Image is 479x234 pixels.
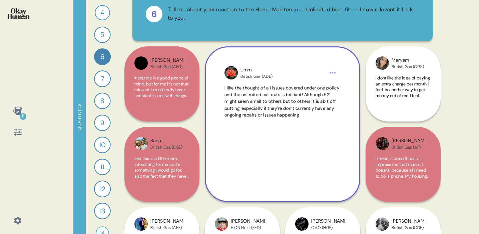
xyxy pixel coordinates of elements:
[376,137,389,150] img: profilepic_24128656310089505.jpg
[146,6,162,22] div: 6
[295,217,309,231] img: profilepic_24610263898610095.jpg
[94,181,111,197] div: 12
[150,225,184,230] div: British Gas (AEF)
[241,74,273,79] div: British Gas (ADE)
[168,6,420,22] div: Tell me about your reaction to the Home Maintenance Unlimited benefit and how relevant it feels t...
[94,203,111,219] div: 13
[150,57,184,64] div: [PERSON_NAME]
[94,92,110,109] div: 8
[150,218,184,225] div: [PERSON_NAME]
[224,66,238,79] img: profilepic_24348691424788812.jpg
[150,64,184,69] div: British Gas (AFG)
[376,75,430,128] span: I dont like the idea of paying an extra charge per month, i feel its another way to get money out...
[392,137,425,145] div: [PERSON_NAME]
[150,137,182,145] div: Sana
[94,137,110,153] div: 10
[134,56,148,70] img: profilepic_9616415298461273.jpg
[392,57,424,64] div: Maryam
[94,48,111,65] div: 6
[134,156,189,202] span: see this is a little more interesting for me as it’s something i would go for. also the fact that...
[376,217,389,231] img: profilepic_30898730046440589.jpg
[376,156,430,196] span: I mean, it doesn't really impress me that much. It doesn't, because all I need to do is phone. My...
[392,64,424,69] div: British Gas (CGE)
[311,225,345,230] div: OVO (HGF)
[392,218,425,225] div: [PERSON_NAME]
[134,217,148,231] img: profilepic_24514310818200650.jpg
[224,85,340,118] span: I like the thought of all issues covered under one policy and the unlimited call outs is brillian...
[20,113,26,120] div: 11
[94,70,111,87] div: 7
[241,66,273,74] div: Umm
[94,26,110,43] div: 5
[134,75,188,139] span: It sounds like good peace of mind, but for me it’s not that relevant. I don’t really have constan...
[392,225,425,230] div: British Gas (CDE)
[150,145,182,150] div: British Gas (BGD)
[94,114,110,131] div: 9
[376,56,389,70] img: profilepic_24483260541305235.jpg
[134,137,148,150] img: profilepic_24238609865807566.jpg
[94,159,110,175] div: 11
[311,218,345,225] div: [PERSON_NAME]
[95,5,110,20] div: 4
[392,145,425,150] div: British Gas (AF)
[7,8,30,19] img: okayhuman.3b1b6348.png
